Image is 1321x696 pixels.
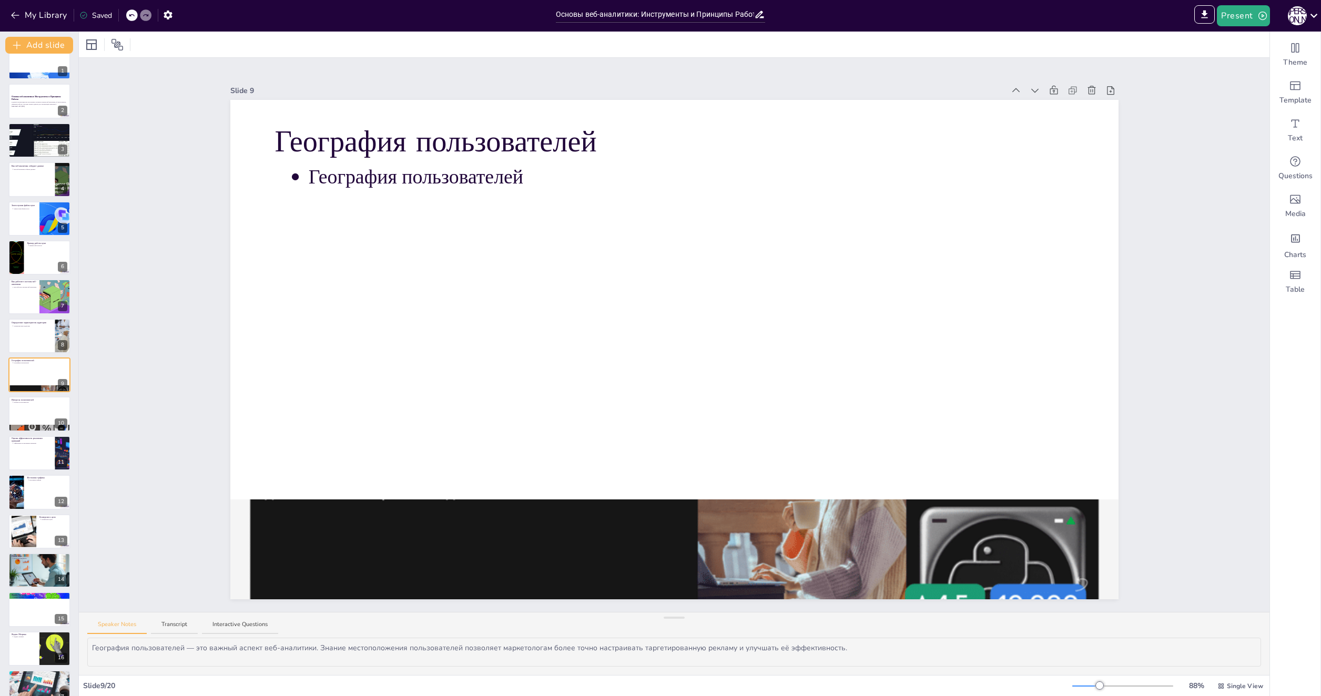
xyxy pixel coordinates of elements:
textarea: География пользователей — это важный аспект веб-аналитики. Знание местоположения пользователей по... [87,638,1261,667]
p: Google Tag Manager [12,672,67,675]
div: Add a table [1270,263,1320,301]
div: 2 [58,106,67,116]
p: Как работают системы веб-аналитики [14,286,36,289]
span: Single View [1227,681,1263,691]
p: Эффективность рекламных кампаний [14,442,52,444]
div: 13 [55,536,67,546]
p: Как работают системы веб-аналитики [12,280,36,286]
div: Layout [83,36,100,53]
div: 12 [55,497,67,507]
p: География пользователей [12,359,67,362]
div: А [PERSON_NAME] [1288,6,1307,25]
div: Slide 9 [230,85,1005,96]
div: 8 [58,340,67,350]
div: 16 [8,631,70,666]
div: 12 [8,475,70,509]
div: 5 [58,223,67,233]
p: Зачем нужны файлы куки [12,203,36,207]
div: 10 [8,396,70,431]
div: 9 [8,357,70,392]
div: 1 [58,66,67,76]
p: География пользователей [14,362,67,364]
p: Интересы пользователей [14,401,67,403]
span: Export to PowerPoint [1194,5,1215,26]
span: Table [1286,284,1305,295]
div: 7 [58,301,67,311]
div: Add images, graphics, shapes or video [1270,187,1320,225]
div: 2 [8,84,70,118]
p: Определение характеристик аудитории [12,321,52,324]
button: Transcript [151,620,198,634]
div: Add text boxes [1270,111,1320,149]
div: Slide 9 / 20 [83,680,1072,691]
button: Speaker Notes [87,620,147,634]
button: Interactive Questions [202,620,278,634]
span: Questions [1278,171,1313,181]
p: Характеристики аудитории [14,325,52,327]
div: 3 [58,145,67,155]
div: 4 [58,184,67,194]
p: В данной презентации мы рассмотрим основные понятия веб-аналитики, её инструменты, принципы работ... [12,101,67,105]
div: 14 [55,575,67,585]
p: Конверсии и цели [42,518,67,520]
p: Основные показатели веб-аналитики [14,127,67,129]
span: Template [1279,95,1312,106]
p: Google Tag Manager [14,674,67,677]
p: Яндекс Метрика [14,636,36,638]
p: Итоги темы [12,555,67,558]
span: Charts [1284,250,1306,260]
p: Источники трафика [29,479,67,482]
div: 15 [55,614,67,624]
p: Яндекс Метрика [12,632,36,636]
p: Источники трафика [27,476,67,479]
div: 9 [58,379,67,389]
input: Insert title [556,7,755,22]
p: Яндекс Метрика [12,593,67,597]
div: 16 [55,653,67,663]
button: А [PERSON_NAME] [1288,5,1307,26]
div: 88 % [1184,680,1209,691]
div: Add charts and graphs [1270,225,1320,263]
p: География пользователей [275,121,1074,162]
p: Оценка эффективности рекламных кампаний [12,437,52,443]
span: Text [1288,133,1303,144]
span: Theme [1283,57,1307,68]
p: Generated with [URL] [12,105,67,107]
p: Конверсии и цели [39,515,67,518]
div: 1 [8,45,70,79]
div: 8 [8,319,70,353]
p: Итоги веб-аналитики [14,557,67,559]
p: География пользователей [308,163,1074,191]
p: Яндекс Метрика [14,597,67,599]
div: Saved [79,10,112,21]
div: 15 [8,592,70,627]
p: Интересы пользователей [12,398,67,401]
span: Media [1285,209,1306,219]
p: Пример работы куки [27,242,67,245]
button: Present [1217,5,1269,26]
button: Add slide [5,37,73,54]
div: Add ready made slides [1270,74,1320,111]
div: 11 [8,436,70,470]
span: Position [111,38,124,51]
div: 3 [8,123,70,158]
div: Change the overall theme [1270,36,1320,74]
p: Основные показатели веб-аналитики [12,125,67,128]
p: Пример работы куки [29,244,67,247]
div: 7 [8,279,70,314]
div: 13 [8,514,70,549]
p: Как веб-аналитика собирает данные [14,169,52,171]
button: My Library [8,7,72,24]
div: 5 [8,201,70,236]
p: Как веб-аналитика собирает данные [12,165,52,168]
div: Get real-time input from your audience [1270,149,1320,187]
p: Зачем нужны файлы куки [14,208,36,210]
div: 11 [55,457,67,467]
strong: Основы веб-аналитики: Инструменты и Принципы Работы [12,95,61,100]
div: 10 [55,418,67,428]
div: 6 [8,240,70,275]
div: 14 [8,553,70,588]
div: 4 [8,162,70,197]
div: 6 [58,262,67,272]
